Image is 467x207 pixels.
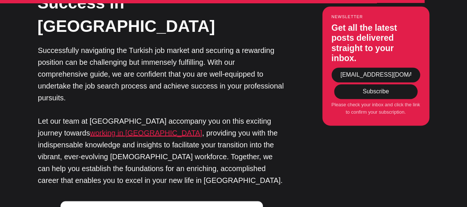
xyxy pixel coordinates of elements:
[38,44,285,104] p: Successfully navigating the Turkish job market and securing a rewarding position can be challengi...
[332,14,420,19] small: Newsletter
[332,102,420,115] span: Please check your inbox and click the link to confirm your subscription.
[332,23,420,64] h3: Get all the latest posts delivered straight to your inbox.
[332,67,420,82] input: Your email address
[334,84,418,99] button: Subscribe
[38,115,285,186] p: Let our team at [GEOGRAPHIC_DATA] accompany you on this exciting journey towards , providing you ...
[90,128,202,137] a: working in [GEOGRAPHIC_DATA]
